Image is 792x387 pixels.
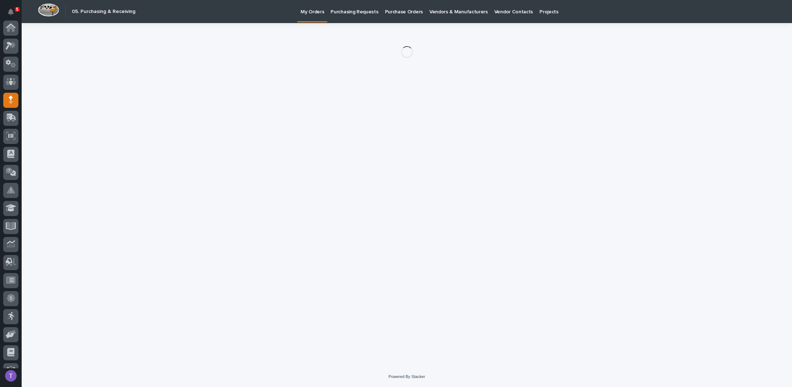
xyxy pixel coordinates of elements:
[72,9,135,15] h2: 05. Purchasing & Receiving
[38,3,59,17] img: Workspace Logo
[9,9,18,20] div: Notifications5
[389,374,425,379] a: Powered By Stacker
[3,368,18,383] button: users-avatar
[3,4,18,19] button: Notifications
[16,7,18,12] p: 5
